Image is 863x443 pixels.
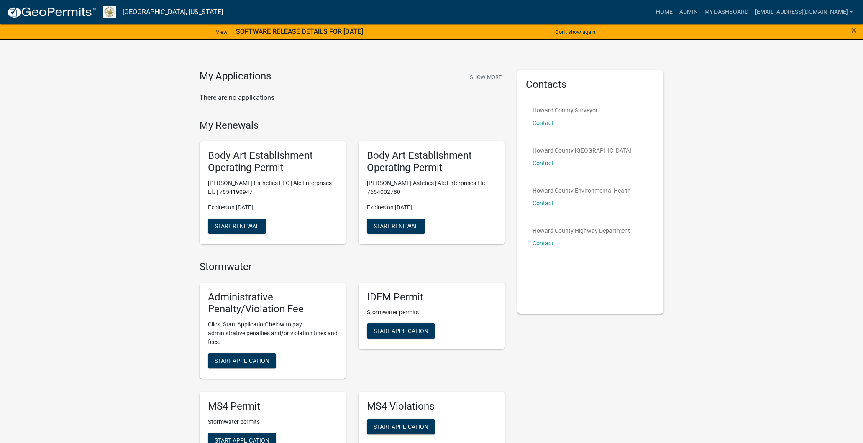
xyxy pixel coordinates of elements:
button: Start Renewal [208,219,266,234]
a: My Dashboard [701,4,752,20]
p: Expires on [DATE] [208,203,338,212]
strong: SOFTWARE RELEASE DETAILS FOR [DATE] [236,28,363,36]
a: Contact [533,240,553,247]
h5: MS4 Violations [367,400,497,412]
a: Home [653,4,676,20]
h5: Contacts [526,79,656,91]
h4: My Applications [200,70,271,83]
h5: Body Art Establishment Operating Permit [367,150,497,174]
h4: Stormwater [200,261,505,273]
p: Howard County Surveyor [533,107,598,113]
button: Close [851,25,857,35]
p: There are no applications [200,93,505,103]
button: Start Renewal [367,219,425,234]
p: [PERSON_NAME] Esthetics LLC | Alc Enterprises Llc | 7654190947 [208,179,338,196]
p: Click "Start Application" below to pay administrative penalties and/or violation fines and fees. [208,320,338,346]
a: [GEOGRAPHIC_DATA], [US_STATE] [123,5,223,19]
span: × [851,24,857,36]
wm-registration-list-section: My Renewals [200,120,505,251]
span: Start Renewal [215,222,259,229]
p: Stormwater permits [208,418,338,426]
span: Start Application [374,328,428,334]
img: Howard County, Indiana [103,6,116,18]
button: Start Application [367,323,435,339]
a: View [213,25,231,39]
h5: MS4 Permit [208,400,338,412]
h4: My Renewals [200,120,505,132]
a: Contact [533,160,553,166]
button: Start Application [208,353,276,368]
p: Howard County Environmental Health [533,188,631,193]
p: Howard County Highway Department [533,228,630,234]
a: Contact [533,200,553,206]
button: Don't show again [552,25,599,39]
h5: Administrative Penalty/Violation Fee [208,291,338,316]
p: Howard County [GEOGRAPHIC_DATA] [533,148,631,153]
button: Start Application [367,419,435,434]
a: [EMAIL_ADDRESS][DOMAIN_NAME] [752,4,856,20]
span: Start Application [374,423,428,430]
h5: IDEM Permit [367,291,497,303]
button: Show More [466,70,505,84]
p: Expires on [DATE] [367,203,497,212]
p: Stormwater permits [367,308,497,317]
span: Start Renewal [374,222,418,229]
a: Contact [533,120,553,126]
span: Start Application [215,357,269,364]
p: [PERSON_NAME] Astetics | Alc Enterprises Llc | 7654002780 [367,179,497,196]
a: Admin [676,4,701,20]
h5: Body Art Establishment Operating Permit [208,150,338,174]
